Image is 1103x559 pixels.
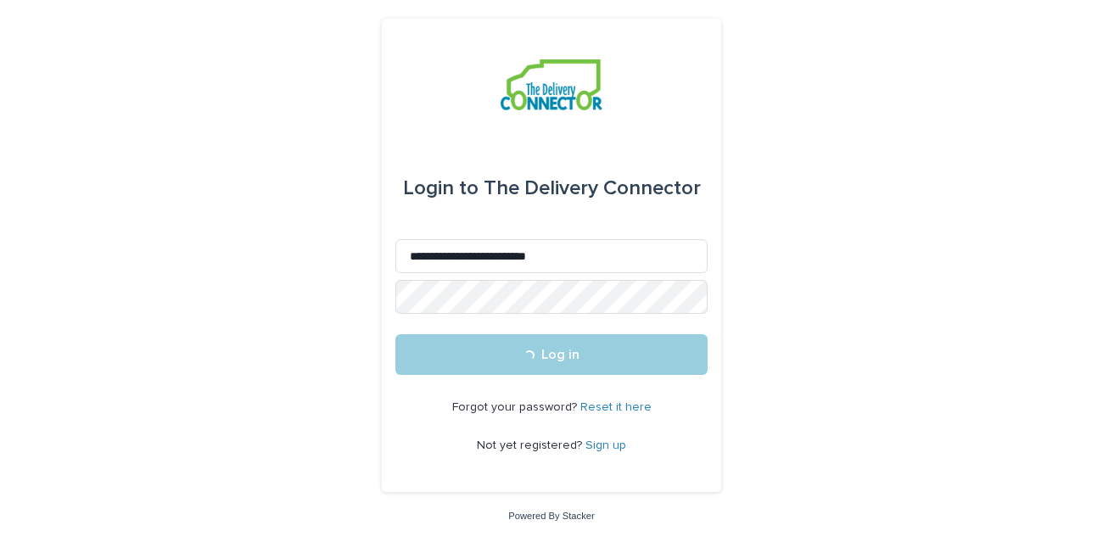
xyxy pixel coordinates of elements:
[452,401,580,413] span: Forgot your password?
[403,165,701,212] div: The Delivery Connector
[403,178,479,198] span: Login to
[541,348,579,361] span: Log in
[477,439,585,451] span: Not yet registered?
[508,511,594,521] a: Powered By Stacker
[395,334,708,375] button: Log in
[580,401,652,413] a: Reset it here
[585,439,626,451] a: Sign up
[501,59,602,110] img: aCWQmA6OSGG0Kwt8cj3c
